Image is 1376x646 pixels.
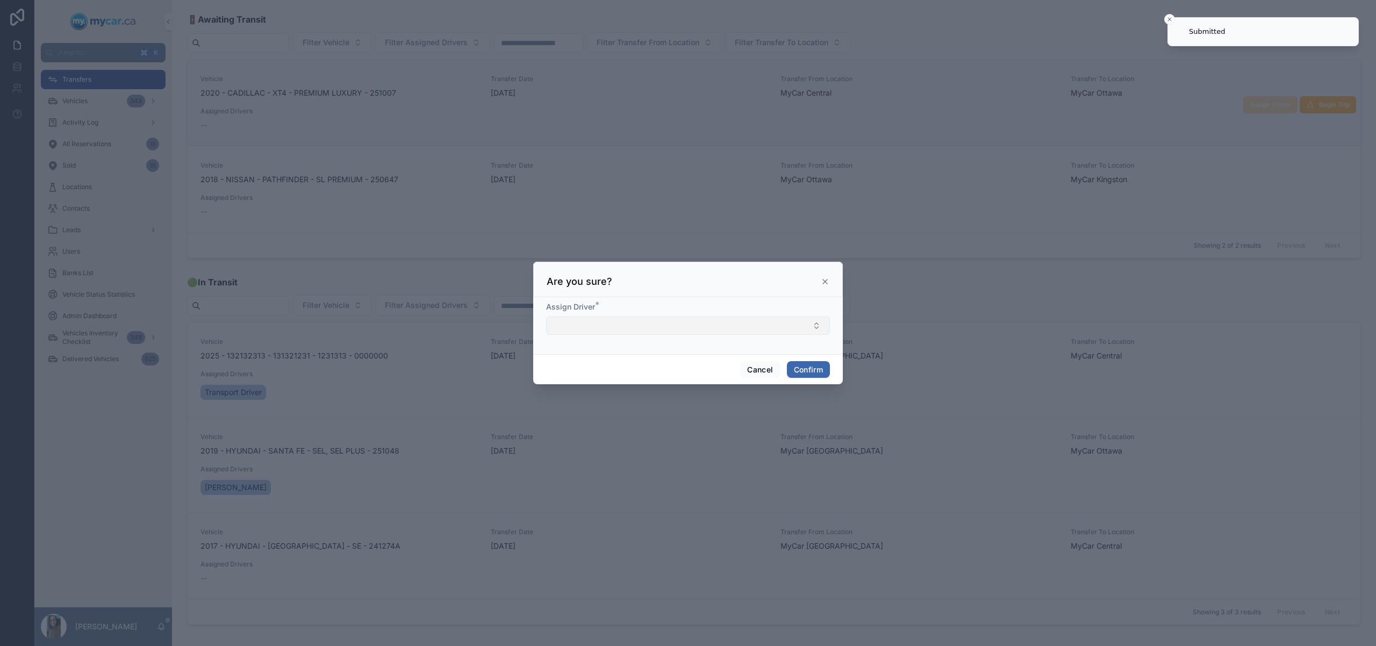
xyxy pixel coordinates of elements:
button: Cancel [740,361,780,378]
button: Confirm [787,361,830,378]
span: Assign Driver [546,302,595,311]
button: Close toast [1164,14,1175,25]
button: Select Button [546,317,830,335]
h3: Are you sure? [547,275,612,288]
div: Submitted [1189,26,1225,37]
